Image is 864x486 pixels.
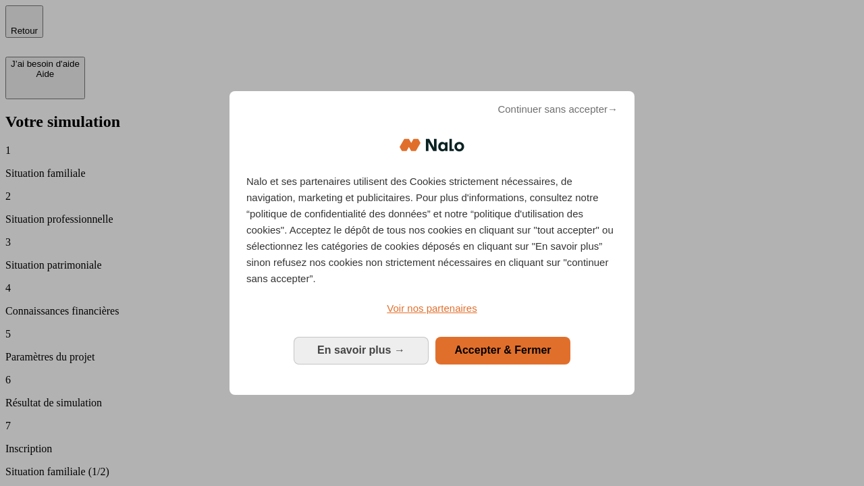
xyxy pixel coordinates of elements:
[230,91,634,394] div: Bienvenue chez Nalo Gestion du consentement
[317,344,405,356] span: En savoir plus →
[387,302,477,314] span: Voir nos partenaires
[400,125,464,165] img: Logo
[497,101,618,117] span: Continuer sans accepter→
[294,337,429,364] button: En savoir plus: Configurer vos consentements
[246,300,618,317] a: Voir nos partenaires
[435,337,570,364] button: Accepter & Fermer: Accepter notre traitement des données et fermer
[246,173,618,287] p: Nalo et ses partenaires utilisent des Cookies strictement nécessaires, de navigation, marketing e...
[454,344,551,356] span: Accepter & Fermer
